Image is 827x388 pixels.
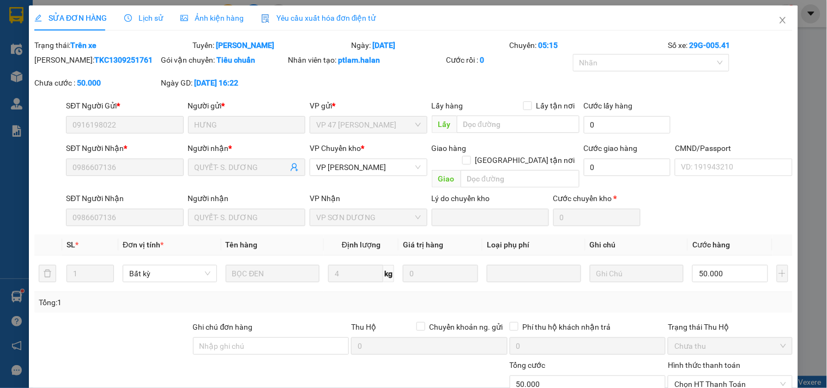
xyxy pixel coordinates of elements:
div: Ngày: [350,39,509,51]
span: Thu Hộ [351,323,376,331]
b: TKC1309251761 [94,56,153,64]
input: Dọc đường [457,116,579,133]
input: Cước lấy hàng [584,116,671,134]
div: Gói vận chuyển: [161,54,286,66]
span: Định lượng [342,240,381,249]
div: Cước chuyển kho [553,192,641,204]
b: 0 [480,56,485,64]
input: 0 [403,265,478,282]
span: [GEOGRAPHIC_DATA] tận nơi [471,154,579,166]
label: Cước lấy hàng [584,101,633,110]
b: 29G-005.41 [689,41,730,50]
div: Tuyến: [192,39,351,51]
div: SĐT Người Nhận [66,142,183,154]
span: Giá trị hàng [403,240,443,249]
b: [DATE] 16:22 [195,78,239,87]
img: icon [261,14,270,23]
span: Phí thu hộ khách nhận trả [518,321,615,333]
span: Lịch sử [124,14,163,22]
b: [DATE] [372,41,395,50]
button: plus [777,265,788,282]
b: Tiêu chuẩn [217,56,256,64]
div: Lý do chuyển kho [432,192,549,204]
span: Đơn vị tính [123,240,164,249]
span: edit [34,14,42,22]
span: user-add [290,163,299,172]
div: Người nhận [188,192,305,204]
span: Chuyển khoản ng. gửi [425,321,508,333]
div: VP gửi [310,100,427,112]
b: 05:15 [539,41,558,50]
label: Cước giao hàng [584,144,638,153]
span: Bất kỳ [129,265,210,282]
div: CMND/Passport [675,142,792,154]
div: Ngày GD: [161,77,286,89]
span: VP 47 Trần Khát Chân [316,117,420,133]
span: picture [180,14,188,22]
input: Cước giao hàng [584,159,671,176]
button: Close [768,5,798,36]
div: Số xe: [667,39,793,51]
span: VP Hoàng Gia [316,159,420,175]
span: Lấy tận nơi [532,100,579,112]
div: Tổng: 1 [39,296,320,308]
input: VD: Bàn, Ghế [226,265,320,282]
label: Ghi chú đơn hàng [193,323,253,331]
span: VP SƠN DƯƠNG [316,209,420,226]
span: SL [67,240,75,249]
span: Giao [432,170,461,187]
span: SỬA ĐƠN HÀNG [34,14,107,22]
span: Giao hàng [432,144,467,153]
b: Trên xe [70,41,96,50]
div: Cước rồi : [446,54,571,66]
div: Chuyến: [509,39,667,51]
div: Trạng thái Thu Hộ [668,321,792,333]
div: Người nhận [188,142,305,154]
div: SĐT Người Gửi [66,100,183,112]
span: clock-circle [124,14,132,22]
input: Dọc đường [461,170,579,187]
span: Lấy hàng [432,101,463,110]
button: delete [39,265,56,282]
input: Ghi chú đơn hàng [193,337,349,355]
span: Cước hàng [692,240,730,249]
input: Ghi Chú [590,265,684,282]
span: Tổng cước [510,361,546,369]
span: Tên hàng [226,240,258,249]
div: VP Nhận [310,192,427,204]
div: Người gửi [188,100,305,112]
span: Lấy [432,116,457,133]
th: Loại phụ phí [482,234,585,256]
div: Trạng thái: [33,39,192,51]
span: kg [383,265,394,282]
div: Chưa cước : [34,77,159,89]
div: SĐT Người Nhận [66,192,183,204]
span: Ảnh kiện hàng [180,14,244,22]
b: 50.000 [77,78,101,87]
div: [PERSON_NAME]: [34,54,159,66]
b: ptlam.halan [338,56,380,64]
span: Chưa thu [674,338,786,354]
span: VP Chuyển kho [310,144,361,153]
span: close [778,16,787,25]
span: Yêu cầu xuất hóa đơn điện tử [261,14,376,22]
b: [PERSON_NAME] [216,41,275,50]
th: Ghi chú [585,234,689,256]
label: Hình thức thanh toán [668,361,740,369]
div: Nhân viên tạo: [288,54,444,66]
